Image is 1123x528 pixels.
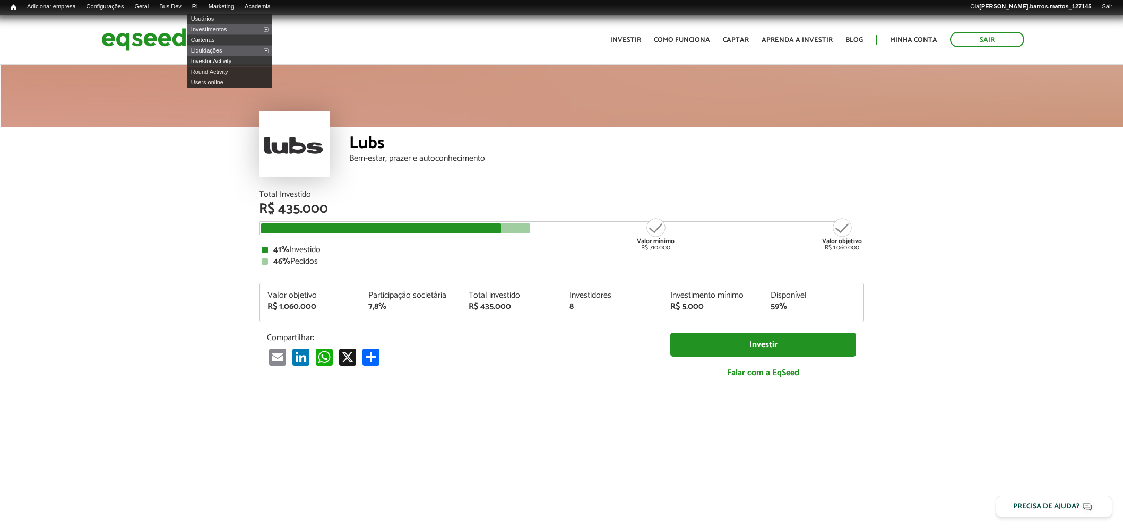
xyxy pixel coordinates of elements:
div: Investidores [569,291,654,300]
div: R$ 710.000 [636,217,676,251]
a: Email [267,348,288,366]
a: Olá[PERSON_NAME].barros.mattos_127145 [965,3,1096,11]
div: Investimento mínimo [670,291,755,300]
div: Lubs [349,135,864,154]
div: Pedidos [262,257,861,266]
div: Investido [262,246,861,254]
a: Minha conta [890,37,937,44]
strong: Valor objetivo [822,236,862,246]
a: RI [187,3,203,11]
a: Como funciona [654,37,710,44]
div: 59% [771,302,856,311]
strong: [PERSON_NAME].barros.mattos_127145 [979,3,1091,10]
a: Geral [129,3,154,11]
a: Investir [670,333,856,357]
div: 8 [569,302,654,311]
strong: 46% [273,254,290,269]
a: Configurações [81,3,129,11]
a: Adicionar empresa [22,3,81,11]
div: 7,8% [368,302,453,311]
a: Marketing [203,3,239,11]
div: Participação societária [368,291,453,300]
a: Investir [610,37,641,44]
strong: Valor mínimo [637,236,675,246]
strong: 41% [273,243,289,257]
div: Total investido [469,291,554,300]
p: Compartilhar: [267,333,654,343]
div: Total Investido [259,191,864,199]
div: R$ 435.000 [469,302,554,311]
div: R$ 1.060.000 [822,217,862,251]
a: Início [5,3,22,13]
div: R$ 5.000 [670,302,755,311]
a: Captar [723,37,749,44]
a: Bus Dev [154,3,187,11]
a: X [337,348,358,366]
div: Bem-estar, prazer e autoconhecimento [349,154,864,163]
div: Valor objetivo [267,291,352,300]
a: Sair [950,32,1024,47]
a: Academia [239,3,276,11]
a: Sair [1096,3,1118,11]
img: EqSeed [101,25,186,54]
a: Compartilhar [360,348,382,366]
a: Aprenda a investir [762,37,833,44]
div: R$ 1.060.000 [267,302,352,311]
a: Falar com a EqSeed [670,362,856,384]
a: Usuários [187,13,272,24]
div: Disponível [771,291,856,300]
div: R$ 435.000 [259,202,864,216]
a: WhatsApp [314,348,335,366]
a: LinkedIn [290,348,312,366]
a: Blog [845,37,863,44]
span: Início [11,4,16,11]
